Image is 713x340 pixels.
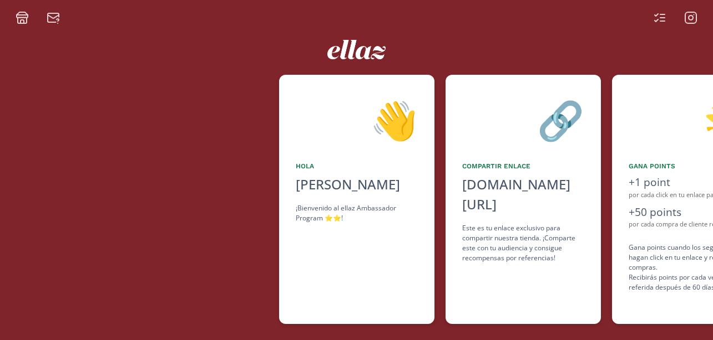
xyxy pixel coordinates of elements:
div: 👋 [296,91,418,148]
div: ¡Bienvenido al ellaz Ambassador Program ⭐️⭐️! [296,203,418,223]
div: 🔗 [462,91,584,148]
img: ew9eVGDHp6dD [327,40,386,59]
div: [DOMAIN_NAME][URL] [462,174,584,214]
div: Hola [296,161,418,171]
div: Compartir Enlace [462,161,584,171]
div: Este es tu enlace exclusivo para compartir nuestra tienda. ¡Comparte este con tu audiencia y cons... [462,223,584,263]
div: [PERSON_NAME] [296,174,418,194]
